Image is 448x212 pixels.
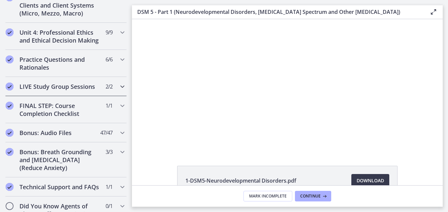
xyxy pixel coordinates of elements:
[106,83,112,90] span: 2 / 2
[6,55,14,63] i: Completed
[106,28,112,36] span: 9 / 9
[6,129,14,137] i: Completed
[19,83,100,90] h2: LIVE Study Group Sessions
[19,28,100,44] h2: Unit 4: Professional Ethics and Ethical Decision Making
[6,83,14,90] i: Completed
[19,55,100,71] h2: Practice Questions and Rationales
[6,28,14,36] i: Completed
[106,202,112,210] span: 0 / 1
[106,55,112,63] span: 6 / 6
[106,183,112,191] span: 1 / 1
[6,102,14,110] i: Completed
[19,183,100,191] h2: Technical Support and FAQs
[357,177,384,185] span: Download
[351,174,389,187] a: Download
[295,191,331,201] button: Continue
[19,102,100,118] h2: FINAL STEP: Course Completion Checklist
[100,129,112,137] span: 47 / 47
[300,194,321,199] span: Continue
[19,129,100,137] h2: Bonus: Audio Files
[19,148,100,172] h2: Bonus: Breath Grounding and [MEDICAL_DATA] (Reduce Anxiety)
[132,19,443,151] iframe: Video Lesson
[137,8,419,16] h3: DSM 5 - Part 1 (Neurodevelopmental Disorders, [MEDICAL_DATA] Spectrum and Other [MEDICAL_DATA])
[243,191,292,201] button: Mark Incomplete
[6,183,14,191] i: Completed
[6,148,14,156] i: Completed
[185,177,296,185] span: 1-DSM5-Neurodevelopmental Disorders.pdf
[106,102,112,110] span: 1 / 1
[106,148,112,156] span: 3 / 3
[249,194,287,199] span: Mark Incomplete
